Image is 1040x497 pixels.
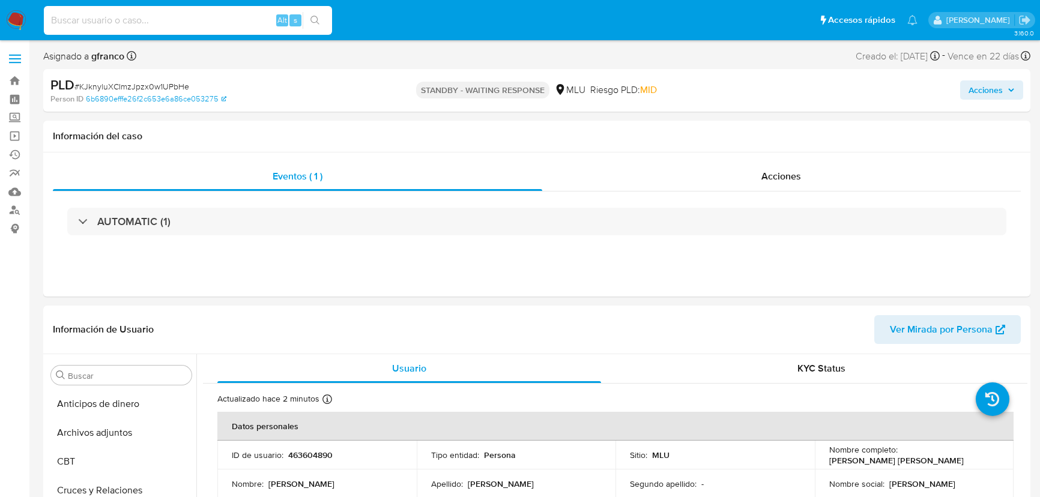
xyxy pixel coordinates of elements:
[590,83,657,97] span: Riesgo PLD:
[232,478,264,489] p: Nombre :
[50,75,74,94] b: PLD
[1018,14,1031,26] a: Salir
[56,370,65,380] button: Buscar
[948,50,1019,63] span: Vence en 22 días
[890,315,993,344] span: Ver Mirada por Persona
[43,50,124,63] span: Asignado a
[761,169,801,183] span: Acciones
[554,83,585,97] div: MLU
[828,14,895,26] span: Accesos rápidos
[874,315,1021,344] button: Ver Mirada por Persona
[277,14,287,26] span: Alt
[44,13,332,28] input: Buscar usuario o caso...
[431,478,463,489] p: Apellido :
[960,80,1023,100] button: Acciones
[829,478,884,489] p: Nombre social :
[969,80,1003,100] span: Acciones
[74,80,189,92] span: # KJknyluXCImzJpzx0w1UPbHe
[907,15,918,25] a: Notificaciones
[701,478,704,489] p: -
[889,478,955,489] p: [PERSON_NAME]
[273,169,322,183] span: Eventos ( 1 )
[217,412,1014,441] th: Datos personales
[468,478,534,489] p: [PERSON_NAME]
[232,450,283,460] p: ID de usuario :
[86,94,226,104] a: 6b6890efffe26f2c653e6a86ce053275
[294,14,297,26] span: s
[630,450,647,460] p: Sitio :
[50,94,83,104] b: Person ID
[46,390,196,418] button: Anticipos de dinero
[68,370,187,381] input: Buscar
[46,418,196,447] button: Archivos adjuntos
[431,450,479,460] p: Tipo entidad :
[217,393,319,405] p: Actualizado hace 2 minutos
[942,48,945,64] span: -
[288,450,333,460] p: 463604890
[856,48,940,64] div: Creado el: [DATE]
[829,444,898,455] p: Nombre completo :
[416,82,549,98] p: STANDBY - WAITING RESPONSE
[829,455,964,466] p: [PERSON_NAME] [PERSON_NAME]
[640,83,657,97] span: MID
[797,361,845,375] span: KYC Status
[652,450,670,460] p: MLU
[946,14,1014,26] p: giorgio.franco@mercadolibre.com
[268,478,334,489] p: [PERSON_NAME]
[89,49,124,63] b: gfranco
[67,208,1006,235] div: AUTOMATIC (1)
[392,361,426,375] span: Usuario
[53,130,1021,142] h1: Información del caso
[46,447,196,476] button: CBT
[630,478,697,489] p: Segundo apellido :
[303,12,327,29] button: search-icon
[97,215,171,228] h3: AUTOMATIC (1)
[53,324,154,336] h1: Información de Usuario
[484,450,516,460] p: Persona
